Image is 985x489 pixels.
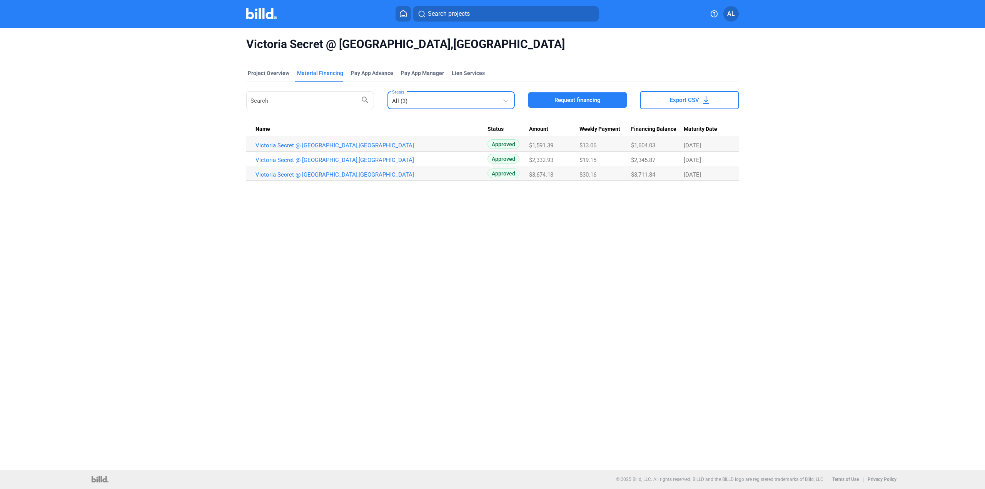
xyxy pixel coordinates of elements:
[487,169,519,178] span: Approved
[487,126,504,133] span: Status
[255,171,487,178] a: Victoria Secret @ [GEOGRAPHIC_DATA],[GEOGRAPHIC_DATA]
[727,9,735,18] span: AL
[723,6,739,22] button: AL
[487,139,519,149] span: Approved
[684,142,701,149] span: [DATE]
[528,92,627,108] button: Request financing
[670,96,699,104] span: Export CSV
[428,9,470,18] span: Search projects
[413,6,599,22] button: Search projects
[684,126,717,133] span: Maturity Date
[392,98,407,105] mat-select-trigger: All (3)
[487,126,529,133] div: Status
[579,142,596,149] span: $13.06
[579,157,596,164] span: $19.15
[529,157,553,164] span: $2,332.93
[631,142,655,149] span: $1,604.03
[255,126,487,133] div: Name
[579,126,631,133] div: Weekly Payment
[863,477,864,482] p: |
[248,69,289,77] div: Project Overview
[579,171,596,178] span: $30.16
[351,69,393,77] div: Pay App Advance
[452,69,485,77] div: Lien Services
[631,126,676,133] span: Financing Balance
[684,126,730,133] div: Maturity Date
[631,157,655,164] span: $2,345.87
[529,126,548,133] span: Amount
[246,37,739,52] span: Victoria Secret @ [GEOGRAPHIC_DATA],[GEOGRAPHIC_DATA]
[297,69,343,77] div: Material Financing
[579,126,620,133] span: Weekly Payment
[684,157,701,164] span: [DATE]
[361,95,370,104] mat-icon: search
[401,69,444,77] span: Pay App Manager
[246,8,277,19] img: Billd Company Logo
[529,142,553,149] span: $1,591.39
[554,96,601,104] span: Request financing
[255,142,487,149] a: Victoria Secret @ [GEOGRAPHIC_DATA],[GEOGRAPHIC_DATA]
[529,171,553,178] span: $3,674.13
[640,91,739,109] button: Export CSV
[868,477,897,482] b: Privacy Policy
[487,154,519,164] span: Approved
[631,171,655,178] span: $3,711.84
[255,157,487,164] a: Victoria Secret @ [GEOGRAPHIC_DATA],[GEOGRAPHIC_DATA]
[832,477,859,482] b: Terms of Use
[631,126,684,133] div: Financing Balance
[255,126,270,133] span: Name
[529,126,579,133] div: Amount
[684,171,701,178] span: [DATE]
[616,477,825,482] p: © 2025 Billd, LLC. All rights reserved. BILLD and the BILLD logo are registered trademarks of Bil...
[92,476,108,482] img: logo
